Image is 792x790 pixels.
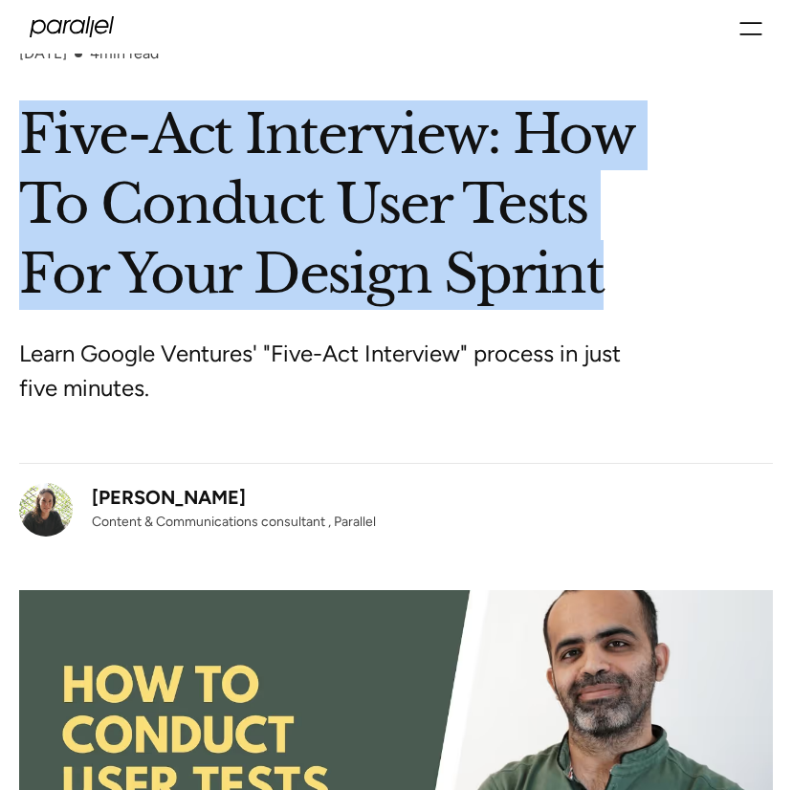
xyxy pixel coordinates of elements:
div: menu [739,15,762,38]
img: Christine Garcia [19,483,73,537]
h1: Five-Act Interview: How To Conduct User Tests For Your Design Sprint [19,100,773,309]
p: Learn Google Ventures' "Five-Act Interview" process in just five minutes. [19,337,737,406]
a: [PERSON_NAME]Content & Communications consultant , Parallel [19,483,376,537]
div: [PERSON_NAME] [92,483,376,512]
a: home [30,16,116,38]
div: Content & Communications consultant , Parallel [92,512,376,532]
